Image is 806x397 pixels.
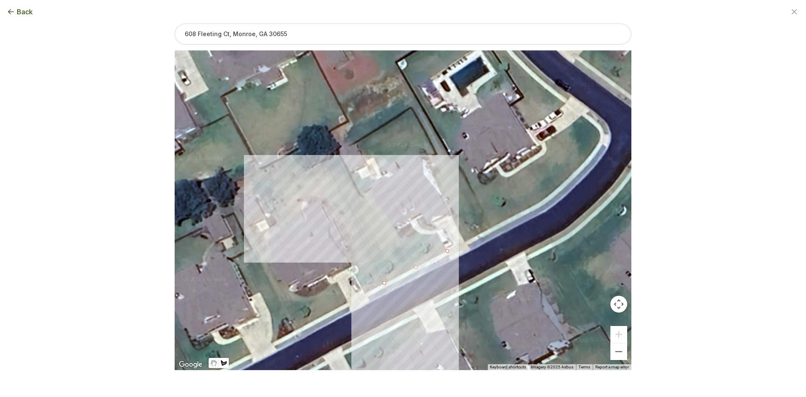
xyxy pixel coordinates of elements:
[177,359,204,370] img: Google
[490,364,526,370] button: Keyboard shortcuts
[209,358,219,368] button: Stop drawing
[177,359,204,370] a: Open this area in Google Maps (opens a new window)
[7,7,33,17] button: Back
[175,24,631,45] input: 608 Fleeting Ct, Monroe, GA 30655
[17,7,33,17] span: Back
[531,365,573,369] span: Imagery ©2025 Airbus
[578,365,590,369] a: Terms (opens in new tab)
[610,326,627,343] button: Zoom in
[219,358,229,368] button: Draw a shape
[610,343,627,360] button: Zoom out
[610,296,627,313] button: Map camera controls
[595,365,629,369] a: Report a map error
